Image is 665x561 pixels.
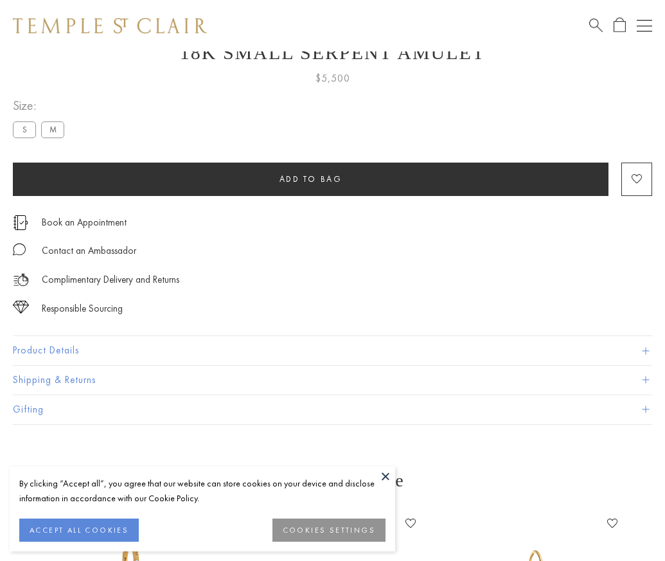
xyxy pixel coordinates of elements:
[13,366,652,395] button: Shipping & Returns
[13,395,652,424] button: Gifting
[19,519,139,542] button: ACCEPT ALL COOKIES
[42,272,179,288] p: Complimentary Delivery and Returns
[589,17,603,33] a: Search
[42,243,136,259] div: Contact an Ambassador
[637,18,652,33] button: Open navigation
[13,121,36,138] label: S
[13,163,608,196] button: Add to bag
[272,519,386,542] button: COOKIES SETTINGS
[13,301,29,314] img: icon_sourcing.svg
[41,121,64,138] label: M
[13,272,29,288] img: icon_delivery.svg
[13,336,652,365] button: Product Details
[279,174,342,184] span: Add to bag
[13,42,652,64] h1: 18K Small Serpent Amulet
[13,95,69,116] span: Size:
[19,476,386,506] div: By clicking “Accept all”, you agree that our website can store cookies on your device and disclos...
[42,301,123,317] div: Responsible Sourcing
[13,18,207,33] img: Temple St. Clair
[315,70,350,87] span: $5,500
[42,215,127,229] a: Book an Appointment
[13,243,26,256] img: MessageIcon-01_2.svg
[614,17,626,33] a: Open Shopping Bag
[13,215,28,230] img: icon_appointment.svg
